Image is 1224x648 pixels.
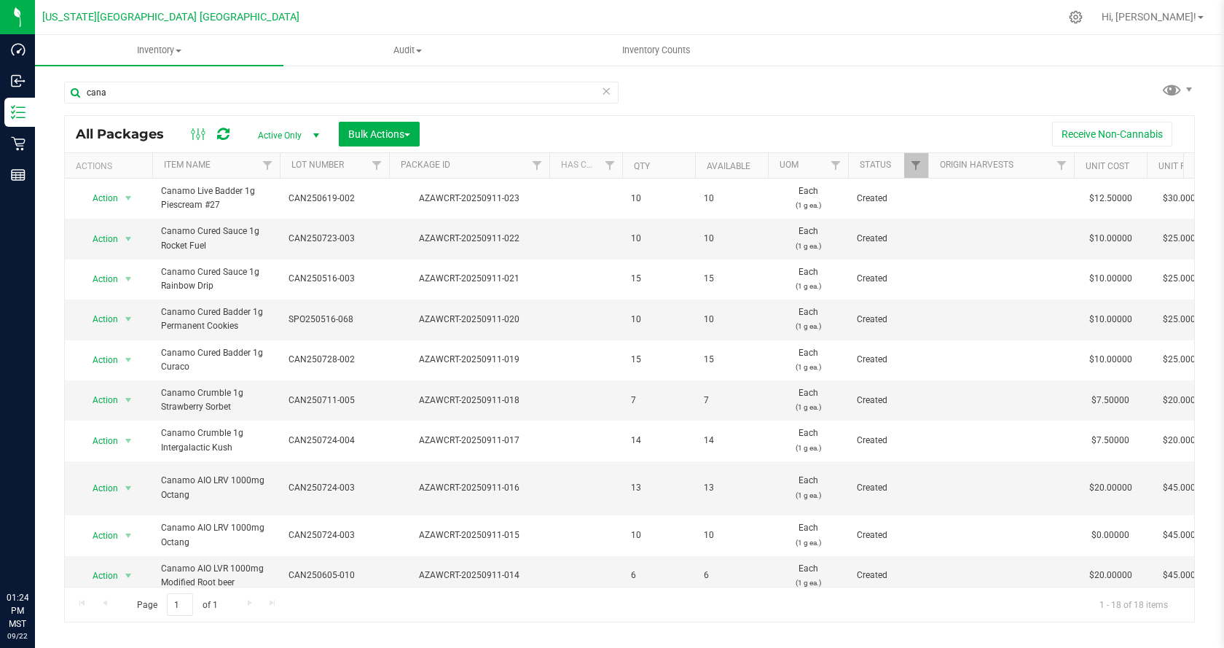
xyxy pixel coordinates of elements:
span: $25.00000 [1156,228,1213,249]
span: select [119,309,138,329]
span: 1 - 18 of 18 items [1088,593,1180,615]
p: (1 g ea.) [777,400,839,414]
span: Action [79,431,119,451]
span: 13 [704,481,759,495]
div: AZAWCRT-20250911-019 [387,353,552,367]
span: CAN250728-002 [289,353,380,367]
p: 09/22 [7,631,28,641]
span: Canamo Cured Sauce 1g Rocket Fuel [161,225,271,252]
span: 15 [704,272,759,286]
p: (1 g ea.) [777,279,839,293]
span: Action [79,566,119,586]
inline-svg: Inventory [11,105,25,120]
span: Created [857,232,919,246]
a: Filter [1050,153,1074,178]
p: (1 g ea.) [777,360,839,374]
span: 10 [704,232,759,246]
span: CAN250724-004 [289,434,380,448]
div: Actions [76,161,146,171]
a: Filter [598,153,622,178]
span: CAN250619-002 [289,192,380,206]
td: $20.00000 [1074,461,1147,516]
span: Canamo Cured Badder 1g Permanent Cookies [161,305,271,333]
span: Created [857,353,919,367]
a: Origin Harvests [940,160,1013,170]
button: Receive Non-Cannabis [1052,122,1172,147]
span: Action [79,390,119,410]
p: (1 g ea.) [777,441,839,455]
div: AZAWCRT-20250911-014 [387,569,552,582]
span: CAN250724-003 [289,481,380,495]
a: Filter [525,153,549,178]
span: Canamo Cured Badder 1g Curaco [161,346,271,374]
span: $25.00000 [1156,349,1213,370]
span: Created [857,569,919,582]
span: SPO250516-068 [289,313,380,327]
a: Available [707,161,750,171]
span: $25.00000 [1156,268,1213,289]
span: 10 [631,313,686,327]
td: $10.00000 [1074,259,1147,300]
span: Action [79,269,119,289]
a: Filter [904,153,928,178]
span: 7 [631,394,686,407]
inline-svg: Reports [11,168,25,182]
span: select [119,526,138,546]
span: Canamo AIO LVR 1000mg Modified Root beer [161,562,271,590]
span: 7 [704,394,759,407]
span: select [119,478,138,499]
span: Canamo Cured Sauce 1g Rainbow Drip [161,265,271,293]
p: (1 g ea.) [777,488,839,502]
span: select [119,350,138,370]
a: Lot Number [291,160,344,170]
span: Hi, [PERSON_NAME]! [1102,11,1196,23]
td: $0.00000 [1074,515,1147,555]
span: 15 [631,272,686,286]
span: CAN250723-003 [289,232,380,246]
span: Each [777,474,839,501]
span: Each [777,346,839,374]
span: Page of 1 [125,593,229,616]
span: 15 [631,353,686,367]
span: Action [79,309,119,329]
a: Qty [634,161,650,171]
a: Status [860,160,891,170]
span: CAN250516-003 [289,272,380,286]
td: $10.00000 [1074,300,1147,340]
span: CAN250724-003 [289,528,380,542]
span: Action [79,526,119,546]
div: AZAWCRT-20250911-022 [387,232,552,246]
span: Created [857,528,919,542]
span: $45.00000 [1156,565,1213,586]
span: Each [777,426,839,454]
a: Filter [824,153,848,178]
td: $10.00000 [1074,340,1147,380]
span: All Packages [76,126,178,142]
span: Inventory [35,44,283,57]
span: Created [857,313,919,327]
th: Has COA [549,153,622,179]
span: Action [79,350,119,370]
a: Filter [256,153,280,178]
span: $25.00000 [1156,309,1213,330]
span: Each [777,386,839,414]
span: 10 [631,528,686,542]
span: Action [79,188,119,208]
div: AZAWCRT-20250911-021 [387,272,552,286]
span: $45.00000 [1156,525,1213,546]
span: Canamo Live Badder 1g Piescream #27 [161,184,271,212]
span: select [119,431,138,451]
div: Manage settings [1067,10,1085,24]
td: $12.50000 [1074,179,1147,219]
a: Inventory Counts [532,35,780,66]
inline-svg: Retail [11,136,25,151]
span: Audit [284,44,531,57]
span: $20.00000 [1156,430,1213,451]
button: Bulk Actions [339,122,420,147]
span: 10 [704,192,759,206]
span: 15 [704,353,759,367]
span: select [119,229,138,249]
p: (1 g ea.) [777,198,839,212]
span: select [119,269,138,289]
span: Inventory Counts [603,44,710,57]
